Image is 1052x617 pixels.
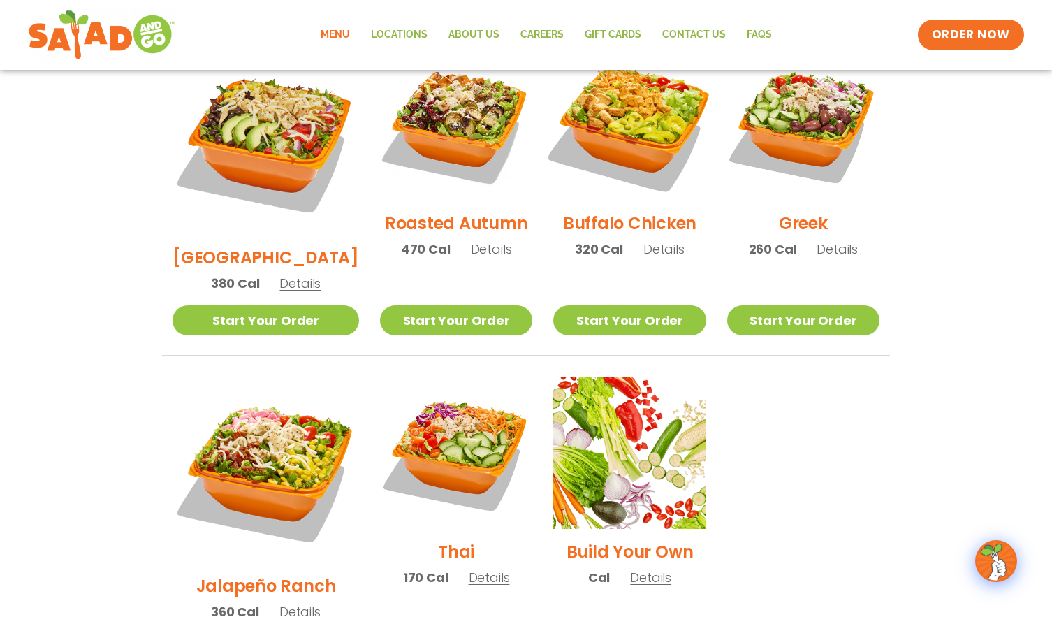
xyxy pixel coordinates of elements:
[196,574,336,598] h2: Jalapeño Ranch
[310,19,360,51] a: Menu
[380,305,532,335] a: Start Your Order
[567,539,694,564] h2: Build Your Own
[438,19,510,51] a: About Us
[652,19,736,51] a: Contact Us
[380,377,532,529] img: Product photo for Thai Salad
[643,240,685,258] span: Details
[173,305,359,335] a: Start Your Order
[540,35,719,214] img: Product photo for Buffalo Chicken Salad
[749,240,797,259] span: 260 Cal
[28,7,175,63] img: new-SAG-logo-768×292
[817,240,858,258] span: Details
[360,19,438,51] a: Locations
[173,245,359,270] h2: [GEOGRAPHIC_DATA]
[727,48,879,201] img: Product photo for Greek Salad
[575,240,623,259] span: 320 Cal
[438,539,474,564] h2: Thai
[401,240,451,259] span: 470 Cal
[932,27,1010,43] span: ORDER NOW
[279,275,321,292] span: Details
[380,48,532,201] img: Product photo for Roasted Autumn Salad
[779,211,828,235] h2: Greek
[173,48,359,235] img: Product photo for BBQ Ranch Salad
[736,19,782,51] a: FAQs
[727,305,879,335] a: Start Your Order
[385,211,528,235] h2: Roasted Autumn
[310,19,782,51] nav: Menu
[211,274,260,293] span: 380 Cal
[553,305,706,335] a: Start Your Order
[471,240,512,258] span: Details
[510,19,574,51] a: Careers
[630,569,671,586] span: Details
[403,568,448,587] span: 170 Cal
[574,19,652,51] a: GIFT CARDS
[918,20,1024,50] a: ORDER NOW
[173,377,359,563] img: Product photo for Jalapeño Ranch Salad
[563,211,696,235] h2: Buffalo Chicken
[977,542,1016,581] img: wpChatIcon
[588,568,610,587] span: Cal
[553,377,706,529] img: Product photo for Build Your Own
[469,569,510,586] span: Details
